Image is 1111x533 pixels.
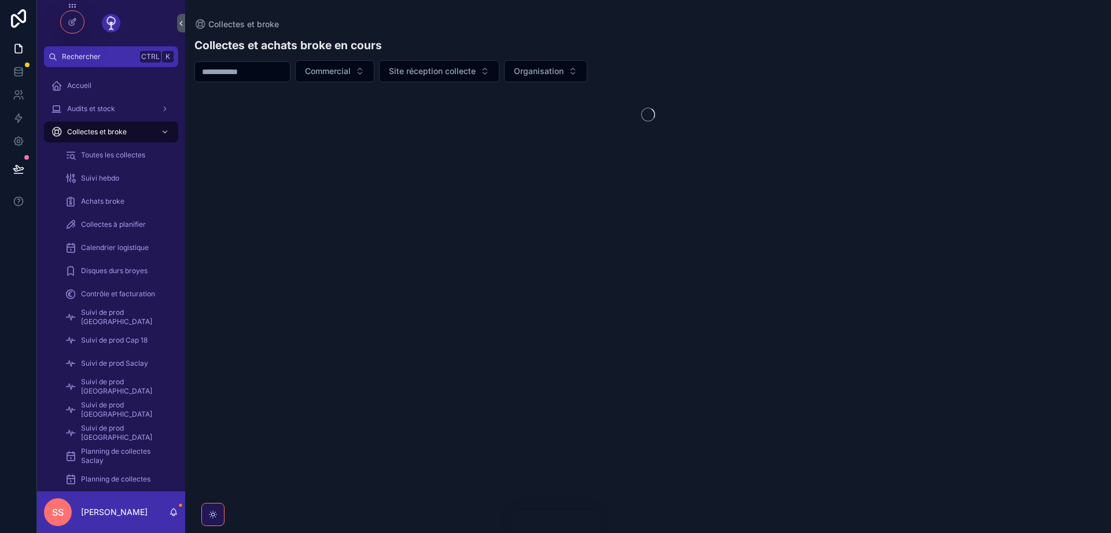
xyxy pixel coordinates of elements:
[81,400,167,419] span: Suivi de prod [GEOGRAPHIC_DATA]
[81,377,167,396] span: Suivi de prod [GEOGRAPHIC_DATA]
[58,307,178,328] a: Suivi de prod [GEOGRAPHIC_DATA]
[389,65,476,77] span: Site réception collecte
[58,214,178,235] a: Collectes à planifier
[58,353,178,374] a: Suivi de prod Saclay
[58,446,178,466] a: Planning de collectes Saclay
[194,19,279,30] a: Collectes et broke
[67,127,127,137] span: Collectes et broke
[379,60,499,82] button: Select Button
[44,46,178,67] button: RechercherCtrlK
[58,422,178,443] a: Suivi de prod [GEOGRAPHIC_DATA]
[58,284,178,304] a: Contrôle et facturation
[81,266,148,275] span: Disques durs broyes
[81,424,167,442] span: Suivi de prod [GEOGRAPHIC_DATA]
[81,475,150,484] span: Planning de collectes
[102,14,120,32] img: App logo
[163,52,172,61] span: K
[81,506,148,518] p: [PERSON_NAME]
[37,67,185,491] div: scrollable content
[208,19,279,30] span: Collectes et broke
[514,65,564,77] span: Organisation
[62,52,135,61] span: Rechercher
[58,168,178,189] a: Suivi hebdo
[81,359,148,368] span: Suivi de prod Saclay
[58,145,178,166] a: Toutes les collectes
[58,376,178,397] a: Suivi de prod [GEOGRAPHIC_DATA]
[58,260,178,281] a: Disques durs broyes
[194,37,382,53] h1: Collectes et achats broke en cours
[58,330,178,351] a: Suivi de prod Cap 18
[81,308,167,326] span: Suivi de prod [GEOGRAPHIC_DATA]
[58,191,178,212] a: Achats broke
[295,60,374,82] button: Select Button
[81,243,149,252] span: Calendrier logistique
[58,237,178,258] a: Calendrier logistique
[81,336,148,345] span: Suivi de prod Cap 18
[67,81,91,90] span: Accueil
[504,60,587,82] button: Select Button
[67,104,115,113] span: Audits et stock
[52,505,64,519] span: SS
[81,150,145,160] span: Toutes les collectes
[81,447,167,465] span: Planning de collectes Saclay
[81,289,155,299] span: Contrôle et facturation
[44,75,178,96] a: Accueil
[44,98,178,119] a: Audits et stock
[81,197,124,206] span: Achats broke
[58,469,178,490] a: Planning de collectes
[305,65,351,77] span: Commercial
[58,399,178,420] a: Suivi de prod [GEOGRAPHIC_DATA]
[81,174,119,183] span: Suivi hebdo
[140,51,161,63] span: Ctrl
[44,122,178,142] a: Collectes et broke
[81,220,146,229] span: Collectes à planifier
